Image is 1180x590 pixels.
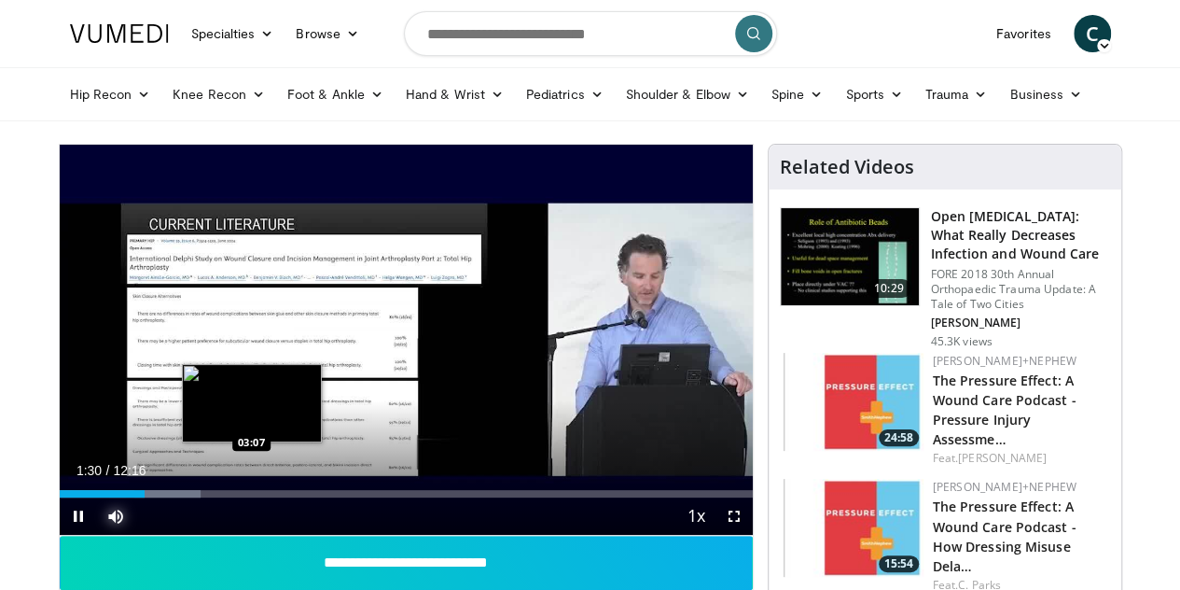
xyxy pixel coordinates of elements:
[933,353,1076,369] a: [PERSON_NAME]+Nephew
[182,364,322,442] img: image.jpeg
[395,76,515,113] a: Hand & Wrist
[933,479,1076,495] a: [PERSON_NAME]+Nephew
[933,372,1076,448] a: The Pressure Effect: A Wound Care Podcast - Pressure Injury Assessme…
[59,76,162,113] a: Hip Recon
[781,208,919,305] img: ded7be61-cdd8-40fc-98a3-de551fea390e.150x105_q85_crop-smart_upscale.jpg
[715,498,753,535] button: Fullscreen
[914,76,999,113] a: Trauma
[784,353,923,451] a: 24:58
[784,353,923,451] img: 2a658e12-bd38-46e9-9f21-8239cc81ed40.150x105_q85_crop-smart_upscale.jpg
[60,145,753,536] video-js: Video Player
[615,76,760,113] a: Shoulder & Elbow
[933,498,1076,574] a: The Pressure Effect: A Wound Care Podcast - How Dressing Misuse Dela…
[1074,15,1111,52] a: C
[931,207,1110,263] h3: Open [MEDICAL_DATA]: What Really Decreases Infection and Wound Care
[404,11,777,56] input: Search topics, interventions
[933,450,1106,467] div: Feat.
[879,555,919,572] span: 15:54
[161,76,276,113] a: Knee Recon
[784,479,923,577] a: 15:54
[678,498,715,535] button: Playback Rate
[834,76,914,113] a: Sports
[780,156,914,178] h4: Related Videos
[958,450,1047,466] a: [PERSON_NAME]
[70,24,169,43] img: VuMedi Logo
[285,15,370,52] a: Browse
[76,463,102,478] span: 1:30
[113,463,146,478] span: 12:16
[60,490,753,498] div: Progress Bar
[931,267,1110,312] p: FORE 2018 30th Annual Orthopaedic Trauma Update: A Tale of Two Cities
[931,316,1110,330] p: [PERSON_NAME]
[985,15,1062,52] a: Favorites
[97,498,134,535] button: Mute
[879,429,919,446] span: 24:58
[60,498,97,535] button: Pause
[780,207,1110,349] a: 10:29 Open [MEDICAL_DATA]: What Really Decreases Infection and Wound Care FORE 2018 30th Annual O...
[515,76,615,113] a: Pediatrics
[867,279,911,298] span: 10:29
[180,15,285,52] a: Specialties
[276,76,395,113] a: Foot & Ankle
[931,334,993,349] p: 45.3K views
[998,76,1093,113] a: Business
[106,463,110,478] span: /
[784,479,923,577] img: 61e02083-5525-4adc-9284-c4ef5d0bd3c4.150x105_q85_crop-smart_upscale.jpg
[760,76,834,113] a: Spine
